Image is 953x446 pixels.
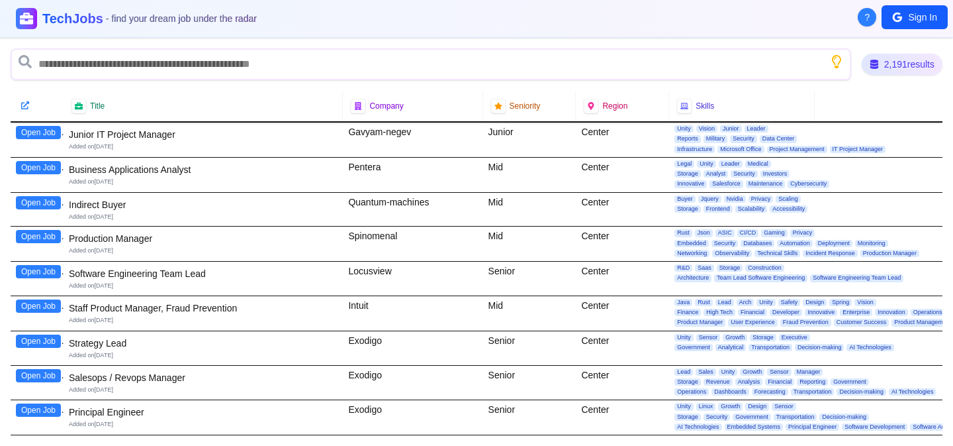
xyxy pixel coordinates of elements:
span: Unity [719,368,738,376]
span: Financial [738,309,767,316]
span: Linux [696,403,716,410]
span: Government [674,344,713,351]
span: Reports [674,135,701,142]
span: Incident Response [803,250,858,257]
div: Indirect Buyer [69,198,338,211]
span: AI Technologies [674,423,721,431]
span: Security [731,170,758,178]
span: Accessibility [770,205,807,213]
span: Maintenance [746,180,786,188]
span: Automation [777,240,813,247]
button: Open Job [16,335,61,348]
span: Arch [737,299,754,306]
span: Networking [674,250,709,257]
span: Vision [696,125,717,133]
span: Analytical [715,344,747,351]
button: Open Job [16,230,61,243]
div: Staff Product Manager, Fraud Prevention [69,302,338,315]
span: R&D [674,264,692,272]
span: Unity [674,403,694,410]
span: Operations [911,309,945,316]
div: Production Manager [69,232,338,245]
span: Unity [674,334,694,341]
span: Forecasting [752,388,788,396]
div: Center [576,400,669,435]
span: Military [703,135,728,142]
span: Privacy [749,195,774,203]
span: Construction [745,264,784,272]
span: Safety [778,299,801,306]
span: Production Manager [860,250,919,257]
span: Java [674,299,692,306]
div: Mid [483,158,576,192]
span: Rust [674,229,692,237]
div: Principal Engineer [69,406,338,419]
span: Nvidia [724,195,746,203]
div: Added on [DATE] [69,213,338,221]
span: Unity [756,299,776,306]
span: Software Development [842,423,907,431]
span: Embedded [674,240,709,247]
span: Gaming [761,229,788,237]
button: Open Job [16,369,61,382]
span: ? [865,11,870,24]
span: Databases [741,240,774,247]
span: Microsoft Office [717,146,764,153]
span: Company [369,101,403,111]
span: Frontend [703,205,733,213]
span: Deployment [815,240,852,247]
span: Revenue [703,378,733,386]
div: Added on [DATE] [69,178,338,186]
span: Jquery [698,195,721,203]
span: Unity [674,125,694,133]
span: Sales [696,368,716,376]
span: Customer Success [834,319,889,326]
div: Intuit [343,296,482,331]
div: Center [576,331,669,365]
span: Sensor [772,403,796,410]
div: Senior [483,400,576,435]
div: Added on [DATE] [69,142,338,151]
span: AI Technologies [889,388,936,396]
span: Sensor [767,368,792,376]
div: Center [576,262,669,296]
span: Transportation [791,388,835,396]
div: Exodigo [343,331,482,365]
div: Added on [DATE] [69,316,338,325]
span: Salesforce [709,180,743,188]
span: High Tech [703,309,735,316]
span: Seniority [510,101,541,111]
span: Embedded Systems [725,423,784,431]
span: Observability [712,250,752,257]
button: Open Job [16,196,61,209]
span: ASIC [715,229,735,237]
div: Exodigo [343,400,482,435]
h1: TechJobs [42,9,257,28]
div: Strategy Lead [69,337,338,350]
button: Open Job [16,126,61,139]
div: Software Engineering Team Lead [69,267,338,280]
div: Added on [DATE] [69,247,338,255]
span: Innovative [805,309,837,316]
span: Architecture [674,274,711,282]
span: CI/CD [737,229,759,237]
div: Mid [483,227,576,261]
span: Security [703,414,731,421]
button: Show search tips [830,55,843,68]
span: Legal [674,160,694,168]
span: Privacy [790,229,815,237]
span: Government [733,414,771,421]
span: Data Center [760,135,797,142]
span: Storage [674,378,701,386]
span: Buyer [674,195,696,203]
div: Spinomenal [343,227,482,261]
div: Exodigo [343,366,482,400]
span: Team Lead Software Engineering [714,274,807,282]
span: Scalability [735,205,768,213]
div: Locusview [343,262,482,296]
span: Saas [695,264,714,272]
span: Manager [794,368,823,376]
span: Lead [715,299,734,306]
span: Growth [723,334,747,341]
span: Storage [674,170,701,178]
